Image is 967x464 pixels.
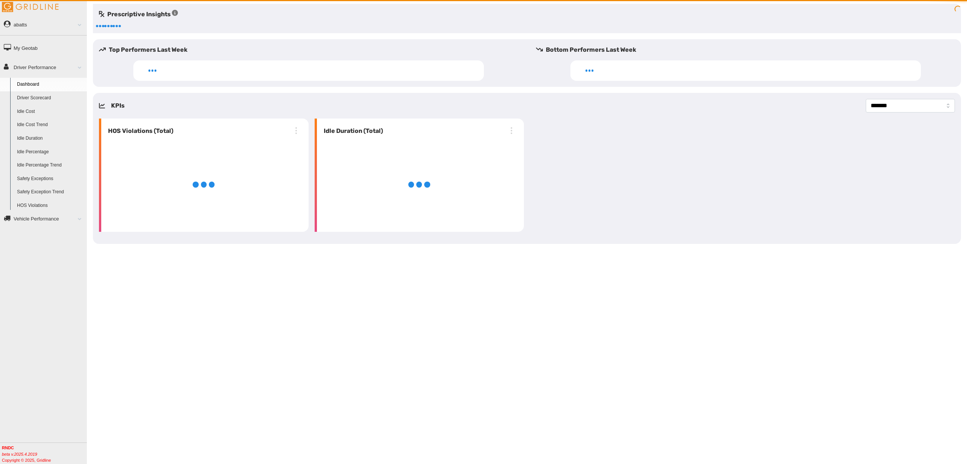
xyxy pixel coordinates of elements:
h5: Bottom Performers Last Week [536,45,961,54]
img: Gridline [2,2,59,12]
a: Driver Scorecard [14,91,87,105]
a: Safety Exceptions [14,172,87,186]
a: HOS Violations [14,199,87,213]
h5: KPIs [111,101,125,110]
a: Safety Exception Trend [14,185,87,199]
a: Idle Duration [14,132,87,145]
a: Idle Cost [14,105,87,119]
b: RNDC [2,446,14,450]
a: Idle Percentage Trend [14,159,87,172]
a: Idle Percentage [14,145,87,159]
a: Idle Cost Trend [14,118,87,132]
h6: HOS Violations (Total) [105,126,173,136]
a: Dashboard [14,78,87,91]
div: Copyright © 2025, Gridline [2,445,87,463]
h6: Idle Duration (Total) [321,126,383,136]
i: beta v.2025.4.2019 [2,452,37,456]
h5: Prescriptive Insights [99,10,178,19]
h5: Top Performers Last Week [99,45,524,54]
